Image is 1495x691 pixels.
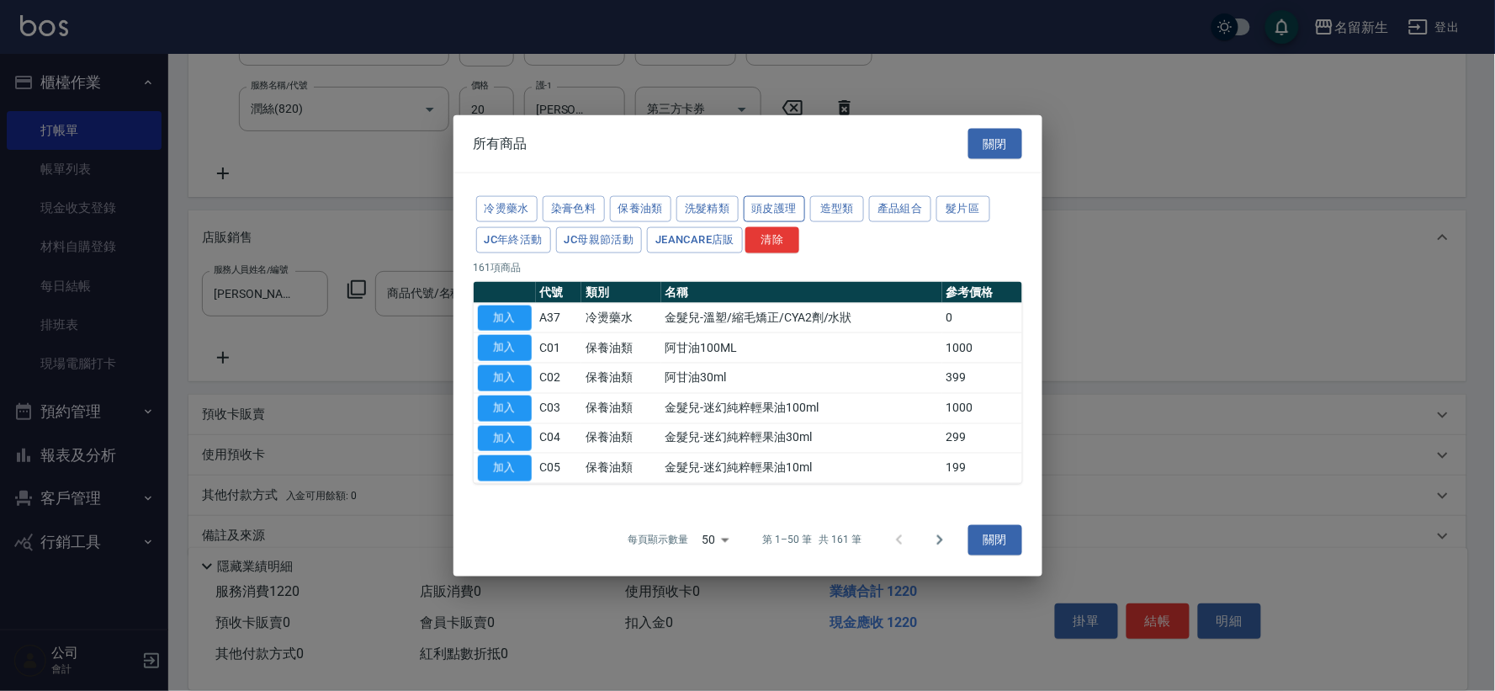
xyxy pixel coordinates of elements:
[536,393,582,423] td: C03
[661,332,942,363] td: 阿甘油100ML
[676,196,739,222] button: 洗髮精類
[936,196,990,222] button: 髮片區
[536,332,582,363] td: C01
[661,423,942,454] td: 金髮兒-迷幻純粹輕果油30ml
[476,196,538,222] button: 冷燙藥水
[942,281,1022,303] th: 參考價格
[478,425,532,451] button: 加入
[628,533,688,548] p: 每頁顯示數量
[869,196,931,222] button: 產品組合
[968,128,1022,159] button: 關閉
[536,303,582,333] td: A37
[920,520,960,561] button: Go to next page
[661,393,942,423] td: 金髮兒-迷幻純粹輕果油100ml
[810,196,864,222] button: 造型類
[581,363,661,393] td: 保養油類
[762,533,861,548] p: 第 1–50 筆 共 161 筆
[942,423,1022,454] td: 299
[536,453,582,483] td: C05
[478,455,532,481] button: 加入
[942,453,1022,483] td: 199
[474,135,527,151] span: 所有商品
[661,363,942,393] td: 阿甘油30ml
[744,196,806,222] button: 頭皮護理
[610,196,672,222] button: 保養油類
[581,332,661,363] td: 保養油類
[942,303,1022,333] td: 0
[581,393,661,423] td: 保養油類
[968,525,1022,556] button: 關閉
[478,335,532,361] button: 加入
[556,226,643,252] button: JC母親節活動
[661,281,942,303] th: 名稱
[543,196,605,222] button: 染膏色料
[478,395,532,421] button: 加入
[536,423,582,454] td: C04
[661,453,942,483] td: 金髮兒-迷幻純粹輕果油10ml
[581,281,661,303] th: 類別
[942,332,1022,363] td: 1000
[536,363,582,393] td: C02
[478,365,532,391] button: 加入
[942,393,1022,423] td: 1000
[942,363,1022,393] td: 399
[581,423,661,454] td: 保養油類
[536,281,582,303] th: 代號
[581,453,661,483] td: 保養油類
[745,226,799,252] button: 清除
[478,305,532,331] button: 加入
[581,303,661,333] td: 冷燙藥水
[647,226,743,252] button: JeanCare店販
[474,259,1022,274] p: 161 項商品
[476,226,551,252] button: JC年終活動
[695,518,735,563] div: 50
[661,303,942,333] td: 金髮兒-溫塑/縮毛矯正/CYA2劑/水狀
